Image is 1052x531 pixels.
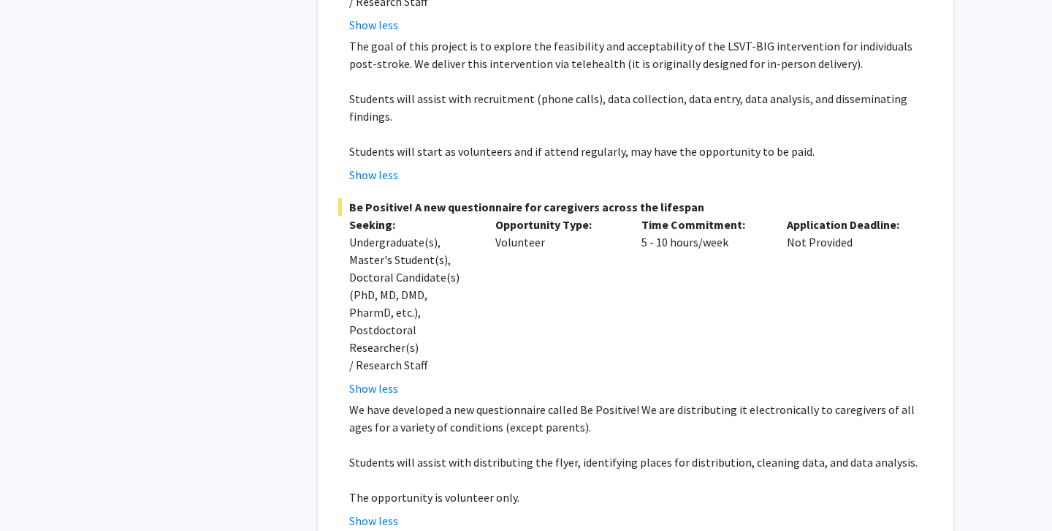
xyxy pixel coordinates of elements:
button: Show less [349,166,398,184]
p: Opportunity Type: [495,216,620,233]
p: Application Deadline: [787,216,911,233]
button: Show less [349,512,398,530]
p: Time Commitment: [641,216,766,233]
p: The opportunity is volunteer only. [349,489,933,506]
button: Show less [349,16,398,34]
p: Students will assist with recruitment (phone calls), data collection, data entry, data analysis, ... [349,90,933,125]
iframe: Chat [11,465,62,520]
div: Volunteer [484,216,630,397]
p: The goal of this project is to explore the feasibility and acceptability of the LSVT-BIG interven... [349,37,933,72]
button: Show less [349,380,398,397]
p: Students will start as volunteers and if attend regularly, may have the opportunity to be paid. [349,143,933,160]
p: Students will assist with distributing the flyer, identifying places for distribution, cleaning d... [349,453,933,471]
div: Not Provided [776,216,922,397]
span: Be Positive! A new questionnaire for caregivers across the lifespan [338,198,933,216]
div: Undergraduate(s), Master's Student(s), Doctoral Candidate(s) (PhD, MD, DMD, PharmD, etc.), Postdo... [349,233,473,374]
p: Seeking: [349,216,473,233]
div: 5 - 10 hours/week [630,216,777,397]
p: We have developed a new questionnaire called Be Positive! We are distributing it electronically t... [349,401,933,436]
